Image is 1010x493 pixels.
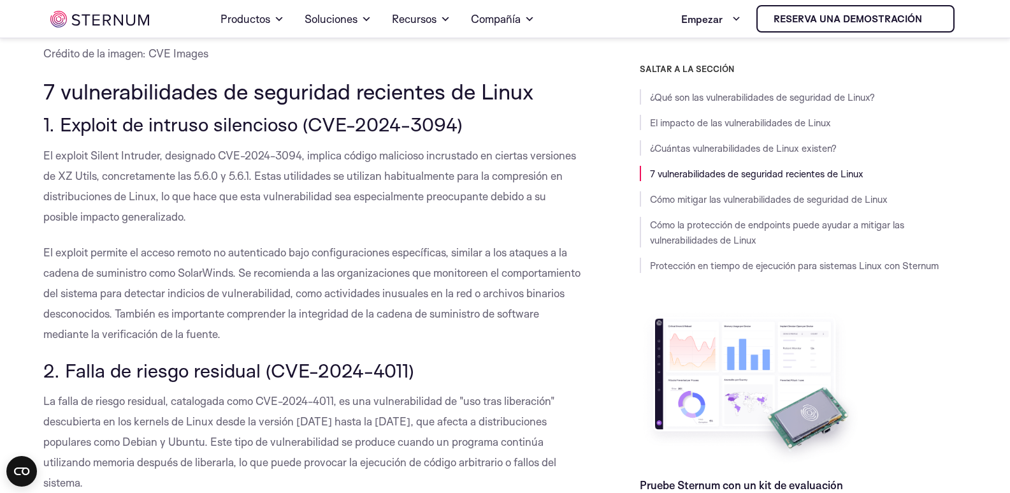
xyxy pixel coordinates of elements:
[650,219,904,246] a: Cómo la protección de endpoints puede ayudar a mitigar las vulnerabilidades de Linux
[43,246,581,341] font: El exploit permite el acceso remoto no autenticado bajo configuraciones específicas, similar a lo...
[650,117,831,129] a: El impacto de las vulnerabilidades de Linux
[220,12,270,26] font: Productos
[681,13,723,26] font: Empezar
[650,168,863,180] a: 7 vulnerabilidades de seguridad recientes de Linux
[927,14,937,24] img: esternón iot
[50,11,149,27] img: esternón iot
[43,47,208,60] font: Crédito de la imagen: CVE Images
[43,394,556,489] font: La falla de riesgo residual, catalogada como CVE-2024-4011, es una vulnerabilidad de "uso tras li...
[43,112,463,136] font: 1. Exploit de intruso silencioso (CVE-2024-3094)
[650,91,875,103] a: ¿Qué son las vulnerabilidades de seguridad de Linux?
[43,78,533,105] font: 7 vulnerabilidades de seguridad recientes de Linux
[756,5,955,33] a: Reserva una demostración
[650,193,888,205] a: Cómo mitigar las vulnerabilidades de seguridad de Linux
[650,260,939,272] a: Protección en tiempo de ejecución para sistemas Linux con Sternum
[305,12,357,26] font: Soluciones
[774,13,922,25] font: Reserva una demostración
[43,358,414,382] font: 2. Falla de riesgo residual (CVE-2024-4011)
[681,6,741,32] a: Empezar
[640,64,734,74] font: SALTAR A LA SECCIÓN
[650,142,837,154] a: ¿Cuántas vulnerabilidades de Linux existen?
[6,456,37,487] button: Open CMP widget
[471,12,521,26] font: Compañía
[640,309,863,467] img: Pruebe Sternum con un kit de evaluación gratuito
[43,149,576,223] font: El exploit Silent Intruder, designado CVE-2024-3094, implica código malicioso incrustado en ciert...
[392,12,436,26] font: Recursos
